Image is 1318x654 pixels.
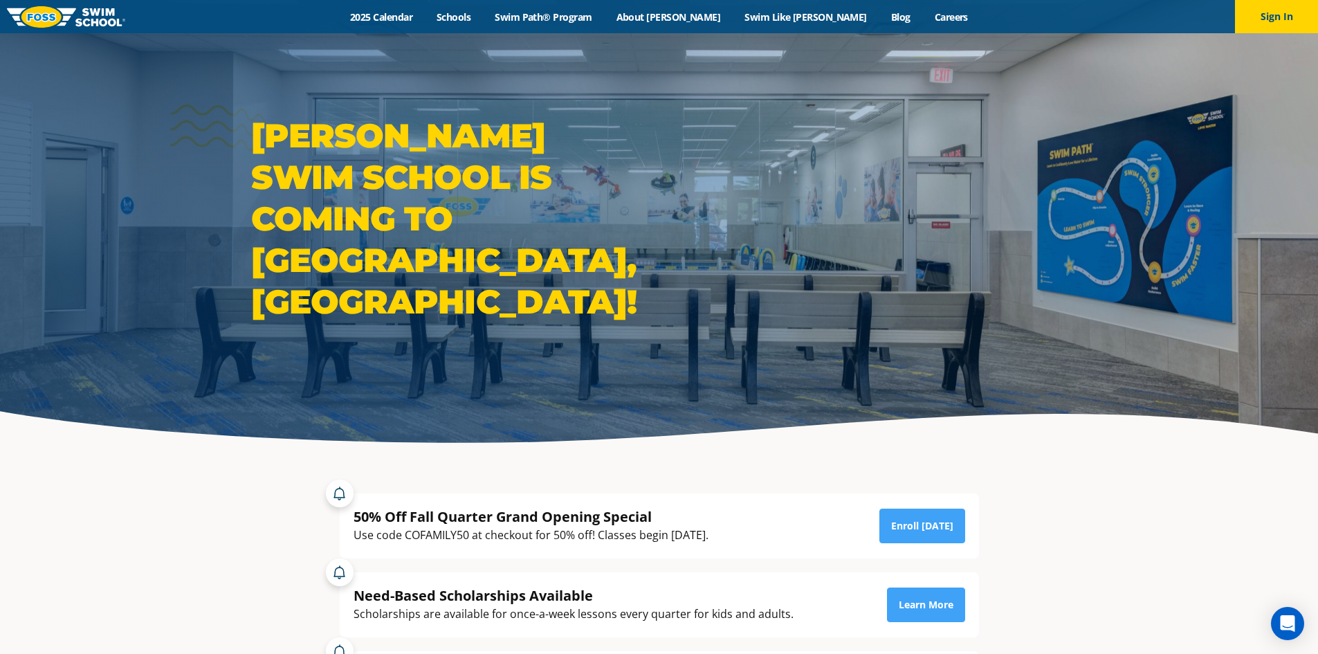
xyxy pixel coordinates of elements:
div: Need-Based Scholarships Available [354,586,794,605]
a: About [PERSON_NAME] [604,10,733,24]
div: Use code COFAMILY50 at checkout for 50% off! Classes begin [DATE]. [354,526,708,545]
h1: [PERSON_NAME] Swim School is coming to [GEOGRAPHIC_DATA], [GEOGRAPHIC_DATA]! [251,115,652,323]
div: 50% Off Fall Quarter Grand Opening Special [354,507,708,526]
a: Careers [922,10,980,24]
a: 2025 Calendar [338,10,425,24]
img: FOSS Swim School Logo [7,6,125,28]
a: Swim Like [PERSON_NAME] [733,10,879,24]
a: Enroll [DATE] [879,509,965,543]
div: Open Intercom Messenger [1271,607,1304,640]
a: Schools [425,10,483,24]
div: Scholarships are available for once-a-week lessons every quarter for kids and adults. [354,605,794,624]
a: Learn More [887,588,965,622]
a: Swim Path® Program [483,10,604,24]
a: Blog [879,10,922,24]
